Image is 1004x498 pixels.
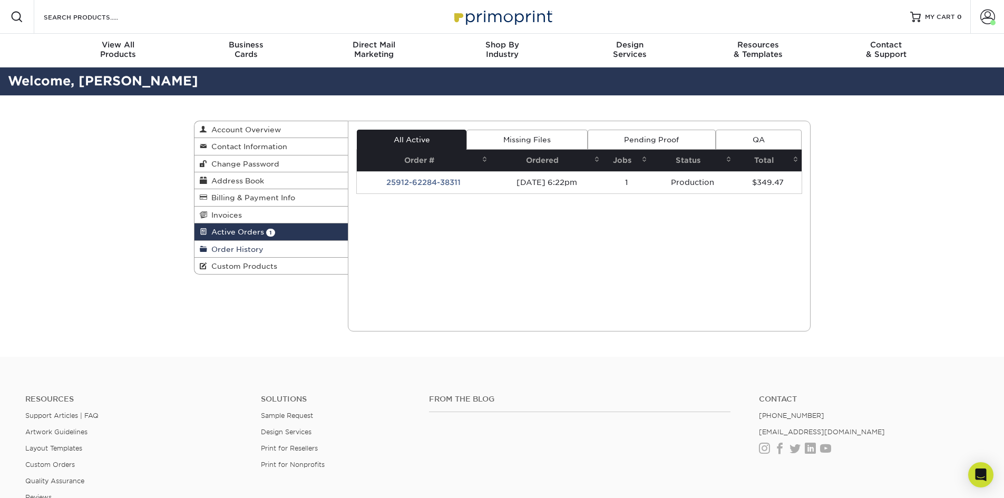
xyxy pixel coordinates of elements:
[450,5,555,28] img: Primoprint
[261,395,413,404] h4: Solutions
[694,40,822,50] span: Resources
[194,189,348,206] a: Billing & Payment Info
[43,11,145,23] input: SEARCH PRODUCTS.....
[207,193,295,202] span: Billing & Payment Info
[735,150,801,171] th: Total
[194,155,348,172] a: Change Password
[735,171,801,193] td: $349.47
[566,40,694,59] div: Services
[429,395,730,404] h4: From the Blog
[25,444,82,452] a: Layout Templates
[310,34,438,67] a: Direct MailMarketing
[603,150,650,171] th: Jobs
[25,395,245,404] h4: Resources
[357,150,491,171] th: Order #
[716,130,801,150] a: QA
[261,444,318,452] a: Print for Resellers
[650,150,735,171] th: Status
[25,412,99,419] a: Support Articles | FAQ
[357,130,466,150] a: All Active
[25,428,87,436] a: Artwork Guidelines
[438,40,566,50] span: Shop By
[822,40,950,59] div: & Support
[266,229,275,237] span: 1
[438,34,566,67] a: Shop ByIndustry
[207,228,264,236] span: Active Orders
[207,142,287,151] span: Contact Information
[54,34,182,67] a: View AllProducts
[194,241,348,258] a: Order History
[207,160,279,168] span: Change Password
[194,207,348,223] a: Invoices
[207,245,264,253] span: Order History
[759,428,885,436] a: [EMAIL_ADDRESS][DOMAIN_NAME]
[588,130,716,150] a: Pending Proof
[566,40,694,50] span: Design
[310,40,438,59] div: Marketing
[466,130,587,150] a: Missing Files
[194,172,348,189] a: Address Book
[968,462,993,487] div: Open Intercom Messenger
[261,412,313,419] a: Sample Request
[566,34,694,67] a: DesignServices
[491,150,603,171] th: Ordered
[759,412,824,419] a: [PHONE_NUMBER]
[261,461,325,468] a: Print for Nonprofits
[822,40,950,50] span: Contact
[759,395,979,404] a: Contact
[310,40,438,50] span: Direct Mail
[54,40,182,50] span: View All
[194,223,348,240] a: Active Orders 1
[207,211,242,219] span: Invoices
[207,125,281,134] span: Account Overview
[694,40,822,59] div: & Templates
[357,171,491,193] td: 25912-62284-38311
[194,121,348,138] a: Account Overview
[438,40,566,59] div: Industry
[182,40,310,50] span: Business
[207,177,264,185] span: Address Book
[694,34,822,67] a: Resources& Templates
[650,171,735,193] td: Production
[261,428,311,436] a: Design Services
[822,34,950,67] a: Contact& Support
[207,262,277,270] span: Custom Products
[182,34,310,67] a: BusinessCards
[491,171,603,193] td: [DATE] 6:22pm
[194,138,348,155] a: Contact Information
[194,258,348,274] a: Custom Products
[603,171,650,193] td: 1
[54,40,182,59] div: Products
[182,40,310,59] div: Cards
[925,13,955,22] span: MY CART
[957,13,962,21] span: 0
